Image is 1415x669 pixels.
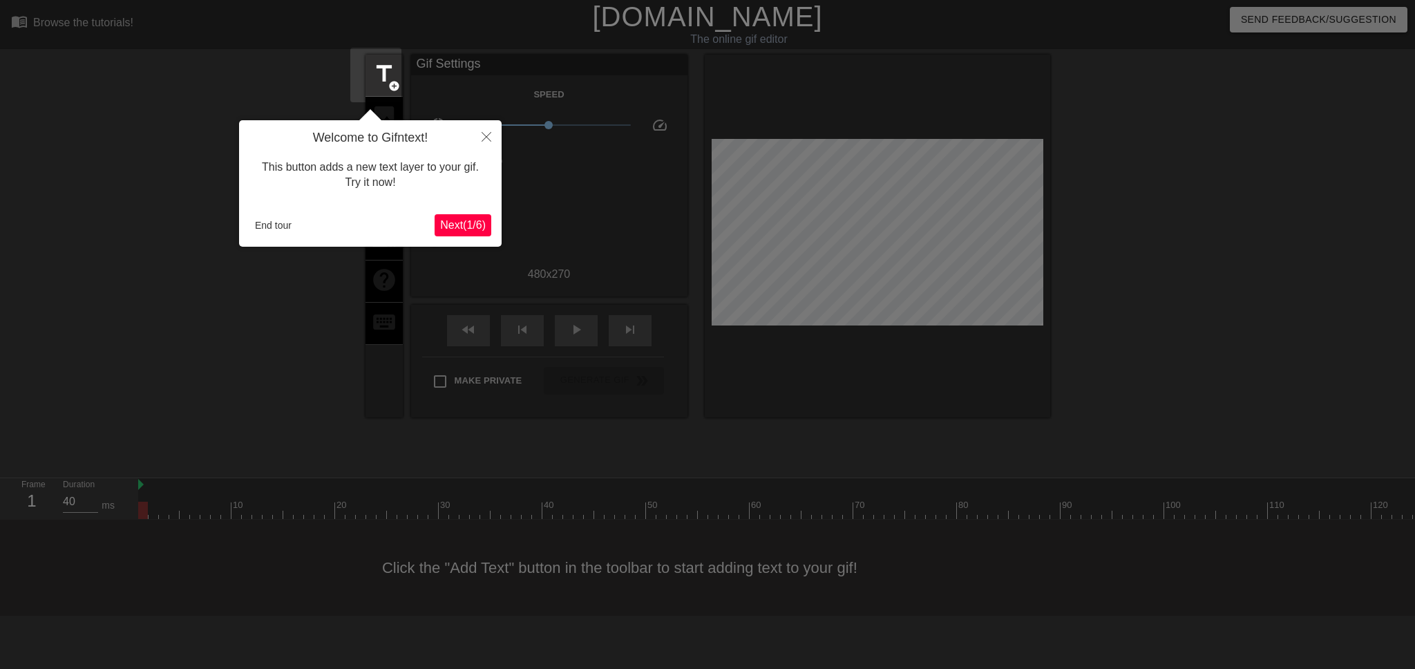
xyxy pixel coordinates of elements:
button: Close [471,120,502,152]
span: Next ( 1 / 6 ) [440,219,486,231]
h4: Welcome to Gifntext! [249,131,491,146]
button: Next [435,214,491,236]
button: End tour [249,215,297,236]
div: This button adds a new text layer to your gif. Try it now! [249,146,491,205]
